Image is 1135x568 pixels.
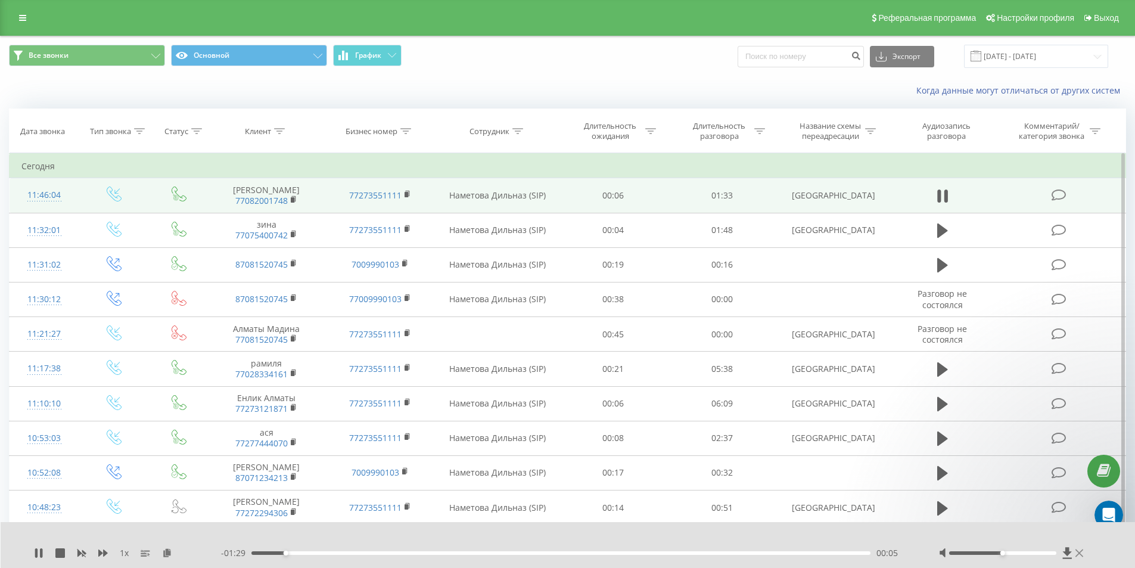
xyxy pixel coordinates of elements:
button: Экспорт [870,46,934,67]
td: Наметова Дильназ (SIP) [437,386,559,421]
span: 00:05 [876,547,898,559]
div: 11:31:02 [21,253,67,277]
div: 11:46:04 [21,184,67,207]
td: 00:04 [559,213,668,247]
span: Все звонки [29,51,69,60]
td: 02:37 [668,421,777,455]
div: Accessibility label [1000,551,1005,555]
a: 77272294306 [235,507,288,519]
div: Длительность разговора [688,121,751,141]
td: Наметова Дильназ (SIP) [437,213,559,247]
a: 77082001748 [235,195,288,206]
td: 00:38 [559,282,668,316]
td: Енлик Алматы [210,386,323,421]
td: Наметова Дильназ (SIP) [437,421,559,455]
td: зина [210,213,323,247]
td: [PERSON_NAME] [210,491,323,525]
td: Наметова Дильназ (SIP) [437,282,559,316]
td: Наметова Дильназ (SIP) [437,352,559,386]
div: Аудиозапись разговора [907,121,985,141]
a: 7009990103 [352,467,399,478]
td: [PERSON_NAME] [210,455,323,490]
td: 00:08 [559,421,668,455]
a: 77273551111 [349,398,402,409]
a: 77273551111 [349,432,402,443]
a: 77075400742 [235,229,288,241]
td: [GEOGRAPHIC_DATA] [776,178,890,213]
div: Accessibility label [283,551,288,555]
a: 77028334161 [235,368,288,380]
span: Разговор не состоялся [918,288,967,310]
td: [GEOGRAPHIC_DATA] [776,421,890,455]
td: Алматы Мадина [210,317,323,352]
td: Наметова Дильназ (SIP) [437,455,559,490]
span: 1 x [120,547,129,559]
td: 00:19 [559,247,668,282]
td: [GEOGRAPHIC_DATA] [776,352,890,386]
td: 00:51 [668,491,777,525]
td: [GEOGRAPHIC_DATA] [776,317,890,352]
div: Длительность ожидания [579,121,642,141]
button: Все звонки [9,45,165,66]
div: Сотрудник [469,126,509,136]
a: 77273551111 [349,224,402,235]
a: 7009990103 [352,259,399,270]
div: Бизнес номер [346,126,397,136]
div: Статус [164,126,188,136]
td: рамиля [210,352,323,386]
div: Название схемы переадресации [798,121,862,141]
div: 11:21:27 [21,322,67,346]
td: 00:45 [559,317,668,352]
iframe: Intercom live chat [1094,501,1123,529]
td: ася [210,421,323,455]
td: 00:06 [559,178,668,213]
a: 77277444070 [235,437,288,449]
a: 77273551111 [349,502,402,513]
a: 77273121871 [235,403,288,414]
div: Клиент [245,126,271,136]
span: Настройки профиля [997,13,1074,23]
td: 00:17 [559,455,668,490]
td: 00:00 [668,317,777,352]
button: Основной [171,45,327,66]
span: График [355,51,381,60]
a: 87071234213 [235,472,288,483]
td: [GEOGRAPHIC_DATA] [776,213,890,247]
td: Наметова Дильназ (SIP) [437,491,559,525]
td: 00:21 [559,352,668,386]
td: 06:09 [668,386,777,421]
td: [GEOGRAPHIC_DATA] [776,386,890,421]
div: 11:10:10 [21,392,67,415]
td: [GEOGRAPHIC_DATA] [776,491,890,525]
td: 05:38 [668,352,777,386]
a: 77009990103 [349,293,402,305]
a: 77273551111 [349,328,402,340]
a: 77273551111 [349,363,402,374]
div: 10:53:03 [21,427,67,450]
a: 87081520745 [235,259,288,270]
a: 87081520745 [235,293,288,305]
td: 00:16 [668,247,777,282]
button: График [333,45,402,66]
div: Тип звонка [90,126,131,136]
span: Выход [1094,13,1119,23]
td: 00:00 [668,282,777,316]
a: Когда данные могут отличаться от других систем [916,85,1126,96]
input: Поиск по номеру [738,46,864,67]
td: Сегодня [10,154,1126,178]
div: Комментарий/категория звонка [1017,121,1087,141]
td: 00:14 [559,491,668,525]
td: Наметова Дильназ (SIP) [437,247,559,282]
div: 11:30:12 [21,288,67,311]
td: [PERSON_NAME] [210,178,323,213]
td: Наметова Дильназ (SIP) [437,178,559,213]
a: 77273551111 [349,190,402,201]
span: - 01:29 [221,547,251,559]
td: 00:32 [668,455,777,490]
div: 10:52:08 [21,461,67,485]
div: Дата звонка [20,126,65,136]
div: 11:32:01 [21,219,67,242]
td: 01:48 [668,213,777,247]
span: Разговор не состоялся [918,323,967,345]
div: 11:17:38 [21,357,67,380]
